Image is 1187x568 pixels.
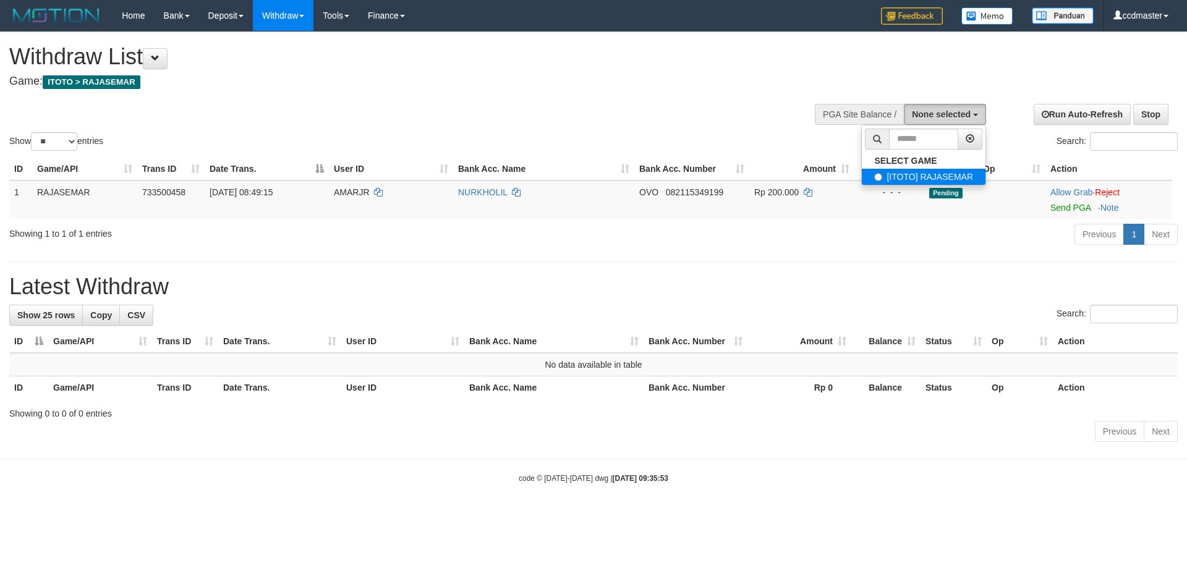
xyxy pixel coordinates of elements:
[1090,132,1178,151] input: Search:
[205,158,329,180] th: Date Trans.: activate to sort column descending
[43,75,140,89] span: ITOTO > RAJASEMAR
[749,158,854,180] th: Amount: activate to sort column ascending
[9,75,779,88] h4: Game:
[1032,7,1094,24] img: panduan.png
[747,376,851,399] th: Rp 0
[1050,203,1091,213] a: Send PGA
[851,330,921,353] th: Balance: activate to sort column ascending
[1095,187,1120,197] a: Reject
[458,187,508,197] a: NURKHOLIL
[961,7,1013,25] img: Button%20Memo.svg
[1053,376,1178,399] th: Action
[9,132,103,151] label: Show entries
[127,310,145,320] span: CSV
[152,376,218,399] th: Trans ID
[218,330,341,353] th: Date Trans.: activate to sort column ascending
[1090,305,1178,323] input: Search:
[921,376,987,399] th: Status
[978,158,1045,180] th: Op: activate to sort column ascending
[634,158,749,180] th: Bank Acc. Number: activate to sort column ascending
[32,180,137,219] td: RAJASEMAR
[9,45,779,69] h1: Withdraw List
[929,188,963,198] span: Pending
[1123,224,1144,245] a: 1
[9,158,32,180] th: ID
[754,187,799,197] span: Rp 200.000
[1034,104,1131,125] a: Run Auto-Refresh
[881,7,943,25] img: Feedback.jpg
[464,376,644,399] th: Bank Acc. Name
[1045,180,1172,219] td: ·
[31,132,77,151] select: Showentries
[32,158,137,180] th: Game/API: activate to sort column ascending
[851,376,921,399] th: Balance
[137,158,205,180] th: Trans ID: activate to sort column ascending
[1133,104,1168,125] a: Stop
[874,173,882,181] input: [ITOTO] RAJASEMAR
[334,187,370,197] span: AMARJR
[9,330,48,353] th: ID: activate to sort column descending
[329,158,453,180] th: User ID: activate to sort column ascending
[1057,305,1178,323] label: Search:
[17,310,75,320] span: Show 25 rows
[874,156,937,166] b: SELECT GAME
[9,223,485,240] div: Showing 1 to 1 of 1 entries
[1050,187,1095,197] span: ·
[1045,158,1172,180] th: Action
[1074,224,1124,245] a: Previous
[210,187,273,197] span: [DATE] 08:49:15
[859,186,919,198] div: - - -
[666,187,723,197] span: Copy 082115349199 to clipboard
[464,330,644,353] th: Bank Acc. Name: activate to sort column ascending
[1095,421,1144,442] a: Previous
[90,310,112,320] span: Copy
[9,376,48,399] th: ID
[519,474,668,483] small: code © [DATE]-[DATE] dwg |
[9,402,1178,420] div: Showing 0 to 0 of 0 entries
[453,158,634,180] th: Bank Acc. Name: activate to sort column ascending
[644,330,747,353] th: Bank Acc. Number: activate to sort column ascending
[613,474,668,483] strong: [DATE] 09:35:53
[142,187,185,197] span: 733500458
[82,305,120,326] a: Copy
[1144,421,1178,442] a: Next
[1057,132,1178,151] label: Search:
[1144,224,1178,245] a: Next
[341,330,464,353] th: User ID: activate to sort column ascending
[987,376,1053,399] th: Op
[9,6,103,25] img: MOTION_logo.png
[904,104,986,125] button: None selected
[644,376,747,399] th: Bank Acc. Number
[921,330,987,353] th: Status: activate to sort column ascending
[119,305,153,326] a: CSV
[9,274,1178,299] h1: Latest Withdraw
[639,187,658,197] span: OVO
[9,353,1178,376] td: No data available in table
[854,158,924,180] th: Balance
[912,109,971,119] span: None selected
[1050,187,1092,197] a: Allow Grab
[815,104,904,125] div: PGA Site Balance /
[152,330,218,353] th: Trans ID: activate to sort column ascending
[862,169,985,185] label: [ITOTO] RAJASEMAR
[1053,330,1178,353] th: Action
[341,376,464,399] th: User ID
[218,376,341,399] th: Date Trans.
[987,330,1053,353] th: Op: activate to sort column ascending
[48,376,152,399] th: Game/API
[1100,203,1119,213] a: Note
[48,330,152,353] th: Game/API: activate to sort column ascending
[9,305,83,326] a: Show 25 rows
[747,330,851,353] th: Amount: activate to sort column ascending
[862,153,985,169] a: SELECT GAME
[9,180,32,219] td: 1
